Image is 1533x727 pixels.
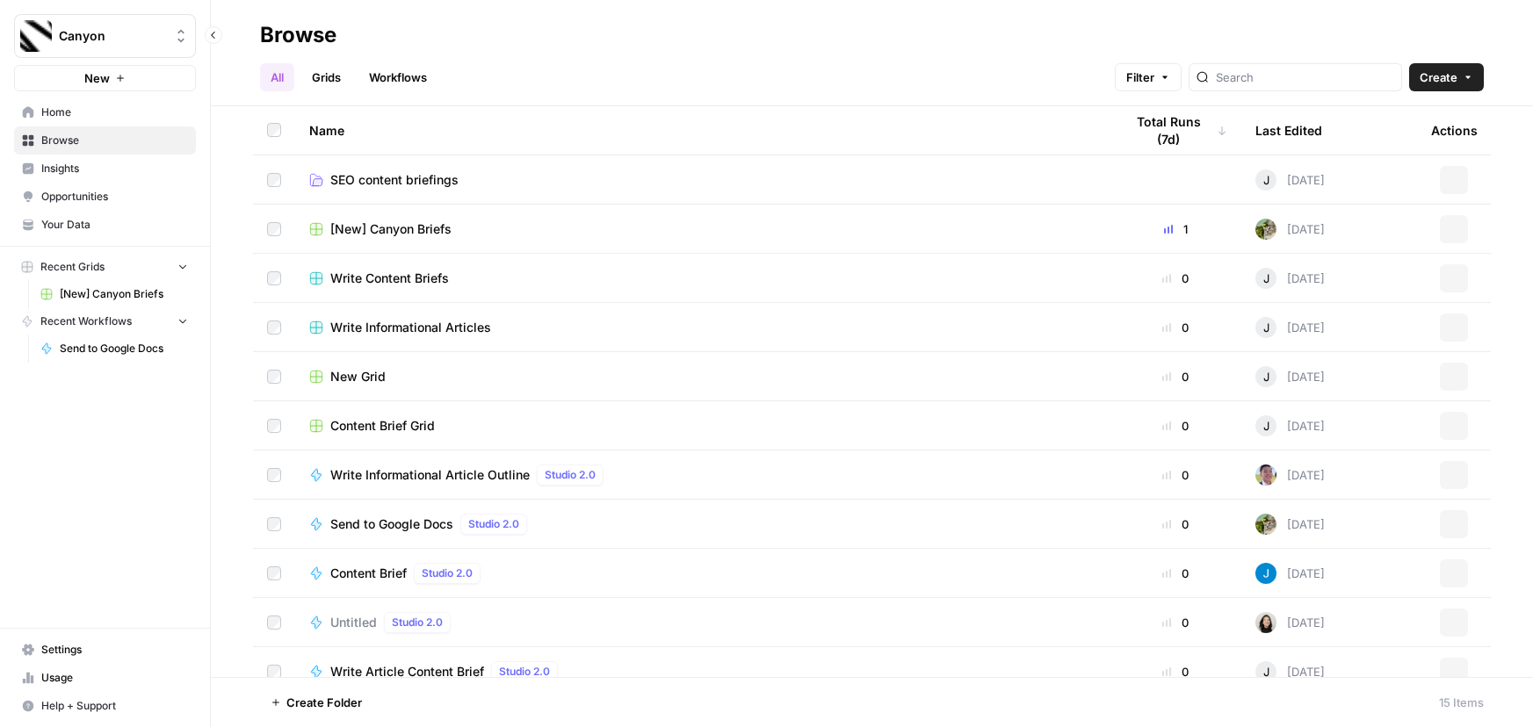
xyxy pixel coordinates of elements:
button: Recent Workflows [14,308,196,335]
img: 49rdr64xfip741mr63i5l1te20x9 [1255,514,1276,535]
span: [New] Canyon Briefs [60,286,188,302]
div: [DATE] [1255,268,1325,289]
button: New [14,65,196,91]
div: [DATE] [1255,464,1325,486]
a: Content BriefStudio 2.0 [309,563,1096,584]
span: Home [41,104,188,120]
span: Studio 2.0 [468,516,519,532]
button: Create Folder [260,688,372,716]
a: Send to Google DocsStudio 2.0 [309,514,1096,535]
div: 1 [1124,220,1227,238]
a: New Grid [309,368,1096,385]
a: Usage [14,664,196,692]
div: [DATE] [1255,661,1325,682]
a: Opportunities [14,183,196,211]
a: Home [14,98,196,126]
a: Workflows [358,63,437,91]
span: Browse [41,133,188,148]
span: Settings [41,642,188,658]
span: Opportunities [41,189,188,205]
span: Help + Support [41,698,188,714]
a: Content Brief Grid [309,417,1096,435]
div: Actions [1431,106,1478,155]
div: [DATE] [1255,317,1325,338]
span: Studio 2.0 [545,467,596,483]
a: UntitledStudio 2.0 [309,612,1096,633]
span: Canyon [59,27,165,45]
span: J [1263,368,1269,385]
div: 0 [1124,614,1227,631]
span: Untitled [330,614,377,631]
a: [New] Canyon Briefs [309,220,1096,238]
span: Recent Grids [40,259,105,275]
span: Your Data [41,217,188,233]
div: 0 [1124,565,1227,582]
span: Send to Google Docs [330,515,453,533]
div: Total Runs (7d) [1124,106,1227,155]
img: Canyon Logo [20,20,52,52]
span: Create Folder [286,694,362,711]
span: Studio 2.0 [499,664,550,680]
a: Write Informational Article OutlineStudio 2.0 [309,464,1096,486]
div: Name [309,106,1096,155]
span: Usage [41,670,188,686]
img: 99f2gcj60tl1tjps57nny4cf0tt1 [1255,464,1276,486]
a: SEO content briefings [309,171,1096,189]
div: Last Edited [1255,106,1322,155]
a: Write Content Briefs [309,270,1096,287]
span: Create [1420,68,1457,86]
a: All [260,63,294,91]
span: J [1263,270,1269,287]
span: New Grid [330,368,386,385]
span: Send to Google Docs [60,341,188,356]
div: [DATE] [1255,169,1325,191]
div: 0 [1124,417,1227,435]
div: 0 [1124,319,1227,336]
div: 0 [1124,515,1227,533]
a: Write Article Content BriefStudio 2.0 [309,661,1096,682]
span: Content Brief [330,565,407,582]
button: Recent Grids [14,254,196,280]
span: SEO content briefings [330,171,459,189]
div: [DATE] [1255,366,1325,387]
span: J [1263,319,1269,336]
span: Filter [1126,68,1154,86]
span: Write Article Content Brief [330,663,484,680]
img: t5ef5oef8zpw1w4g2xghobes91mw [1255,612,1276,633]
span: [New] Canyon Briefs [330,220,452,238]
a: [New] Canyon Briefs [33,280,196,308]
span: Content Brief Grid [330,417,435,435]
div: 0 [1124,270,1227,287]
span: New [84,69,110,87]
a: Browse [14,126,196,155]
img: z620ml7ie90s7uun3xptce9f0frp [1255,563,1276,584]
button: Workspace: Canyon [14,14,196,58]
button: Filter [1115,63,1182,91]
img: 49rdr64xfip741mr63i5l1te20x9 [1255,219,1276,240]
span: Write Informational Article Outline [330,466,530,484]
span: Studio 2.0 [392,615,443,630]
span: Write Content Briefs [330,270,449,287]
div: 15 Items [1439,694,1484,711]
div: Browse [260,21,336,49]
div: [DATE] [1255,415,1325,436]
div: [DATE] [1255,563,1325,584]
div: 0 [1124,368,1227,385]
div: [DATE] [1255,219,1325,240]
div: [DATE] [1255,514,1325,535]
a: Your Data [14,211,196,239]
a: Settings [14,636,196,664]
span: J [1263,417,1269,435]
span: Insights [41,161,188,176]
div: 0 [1124,663,1227,680]
button: Create [1409,63,1484,91]
a: Send to Google Docs [33,335,196,363]
span: Recent Workflows [40,313,132,329]
div: [DATE] [1255,612,1325,633]
span: Studio 2.0 [422,565,473,581]
div: 0 [1124,466,1227,484]
span: J [1263,663,1269,680]
input: Search [1216,68,1394,86]
a: Write Informational Articles [309,319,1096,336]
a: Insights [14,155,196,183]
